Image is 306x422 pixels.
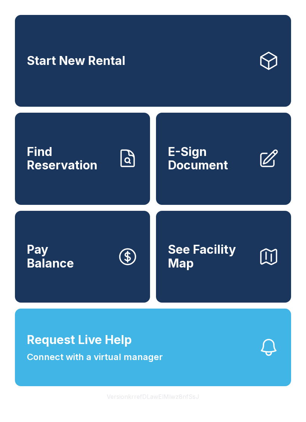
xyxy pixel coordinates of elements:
button: VersionkrrefDLawElMlwz8nfSsJ [101,386,205,407]
span: Request Live Help [27,331,132,349]
a: Find Reservation [15,113,150,204]
button: PayBalance [15,211,150,303]
span: Find Reservation [27,145,111,172]
span: See Facility Map [168,243,252,270]
span: E-Sign Document [168,145,252,172]
span: Pay Balance [27,243,74,270]
a: E-Sign Document [156,113,291,204]
span: Connect with a virtual manager [27,350,163,364]
span: Start New Rental [27,54,125,68]
button: Request Live HelpConnect with a virtual manager [15,309,291,386]
button: See Facility Map [156,211,291,303]
a: Start New Rental [15,15,291,107]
